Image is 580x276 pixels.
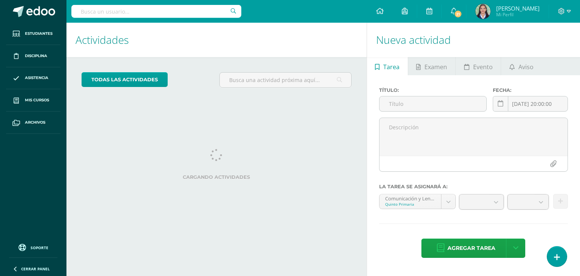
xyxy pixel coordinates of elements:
[447,239,495,257] span: Agregar tarea
[6,45,60,67] a: Disciplina
[475,4,491,19] img: 018c042a8e8dd272ac269bce2b175a24.png
[6,23,60,45] a: Estudiantes
[424,58,447,76] span: Examen
[71,5,241,18] input: Busca un usuario...
[379,96,486,111] input: Título
[473,58,493,76] span: Evento
[220,73,351,87] input: Busca una actividad próxima aquí...
[496,11,540,18] span: Mi Perfil
[82,72,168,87] a: todas las Actividades
[385,202,436,207] div: Quinto Primaria
[25,75,48,81] span: Asistencia
[385,194,436,202] div: Comunicación y Lenguaje L1 'A'
[76,23,358,57] h1: Actividades
[379,194,456,209] a: Comunicación y Lenguaje L1 'A'Quinto Primaria
[454,10,462,18] span: 21
[496,5,540,12] span: [PERSON_NAME]
[408,57,455,75] a: Examen
[25,119,45,126] span: Archivos
[493,87,568,93] label: Fecha:
[25,53,47,59] span: Disciplina
[31,245,48,250] span: Soporte
[25,31,52,37] span: Estudiantes
[501,57,541,75] a: Aviso
[6,89,60,112] a: Mis cursos
[376,23,571,57] h1: Nueva actividad
[6,67,60,90] a: Asistencia
[493,96,568,111] input: Fecha de entrega
[6,112,60,134] a: Archivos
[82,174,352,180] label: Cargando actividades
[21,266,50,271] span: Cerrar panel
[456,57,501,75] a: Evento
[383,58,400,76] span: Tarea
[379,87,487,93] label: Título:
[25,97,49,103] span: Mis cursos
[9,242,57,252] a: Soporte
[518,58,534,76] span: Aviso
[367,57,408,75] a: Tarea
[379,184,568,189] label: La tarea se asignará a:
